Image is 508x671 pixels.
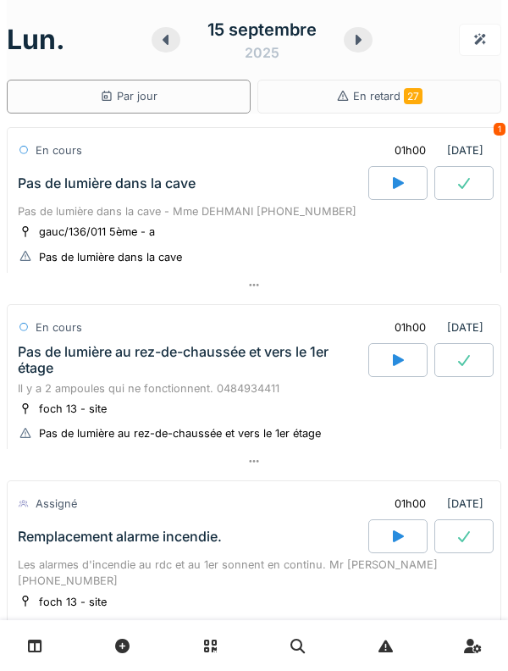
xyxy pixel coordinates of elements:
div: gauc/136/011 5ème - a [39,224,155,240]
div: Pas de lumière dans la cave - Mme DEHMANI [PHONE_NUMBER] [18,203,490,219]
div: Remplacement alarme incendie. [18,529,222,545]
div: 1 [494,123,505,136]
div: En cours [36,142,82,158]
div: Les alarmes d'incendie au rdc et au 1er sonnent en continu. Mr [PERSON_NAME] [PHONE_NUMBER] [18,557,490,589]
div: [DATE] [380,488,490,519]
div: 01h00 [395,142,426,158]
div: 01h00 [395,496,426,512]
div: [DATE] [380,312,490,343]
div: Assigné [36,496,77,512]
div: En cours [36,319,82,335]
div: Pas de lumière dans la cave [39,249,182,265]
h1: lun. [7,24,65,56]
div: Pas de lumière dans la cave [18,175,196,191]
div: Par jour [100,88,157,104]
div: 01h00 [395,319,426,335]
div: foch 13 - site [39,401,107,417]
span: En retard [353,90,422,103]
div: Pas de lumière au rez-de-chaussée et vers le 1er étage [39,425,321,441]
div: foch 13 - site [39,594,107,610]
span: 27 [404,88,422,104]
div: Pas de lumière au rez-de-chaussée et vers le 1er étage [18,344,365,376]
div: Les alarmes d'incendie au rdc et au 1er sonnent en continu [39,618,344,635]
div: Il y a 2 ampoules qui ne fonctionnent. 0484934411 [18,380,490,396]
div: 15 septembre [207,17,317,42]
div: [DATE] [380,135,490,166]
div: 2025 [245,42,279,63]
